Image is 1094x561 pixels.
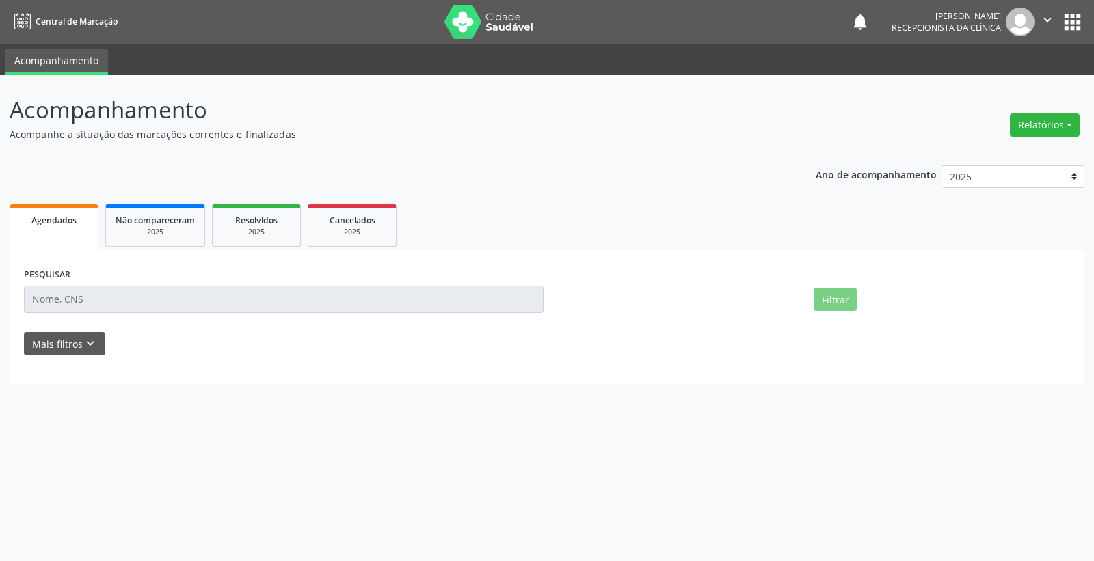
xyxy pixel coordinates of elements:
span: Cancelados [330,215,375,226]
button: apps [1060,10,1084,34]
button: Filtrar [814,288,857,311]
div: 2025 [318,227,386,237]
span: Recepcionista da clínica [892,22,1001,33]
button: notifications [851,12,870,31]
a: Acompanhamento [5,49,108,75]
span: Não compareceram [116,215,195,226]
span: Resolvidos [235,215,278,226]
button: Mais filtroskeyboard_arrow_down [24,332,105,356]
input: Nome, CNS [24,286,544,313]
button:  [1035,8,1060,36]
a: Central de Marcação [10,10,118,33]
p: Acompanhe a situação das marcações correntes e finalizadas [10,127,762,141]
img: img [1006,8,1035,36]
span: Central de Marcação [36,16,118,27]
button: Relatórios [1010,113,1080,137]
label: PESQUISAR [24,264,70,286]
i: keyboard_arrow_down [83,336,98,351]
div: [PERSON_NAME] [892,10,1001,22]
p: Ano de acompanhamento [816,165,937,182]
div: 2025 [222,227,291,237]
i:  [1040,12,1055,27]
span: Agendados [31,215,77,226]
p: Acompanhamento [10,93,762,127]
div: 2025 [116,227,195,237]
